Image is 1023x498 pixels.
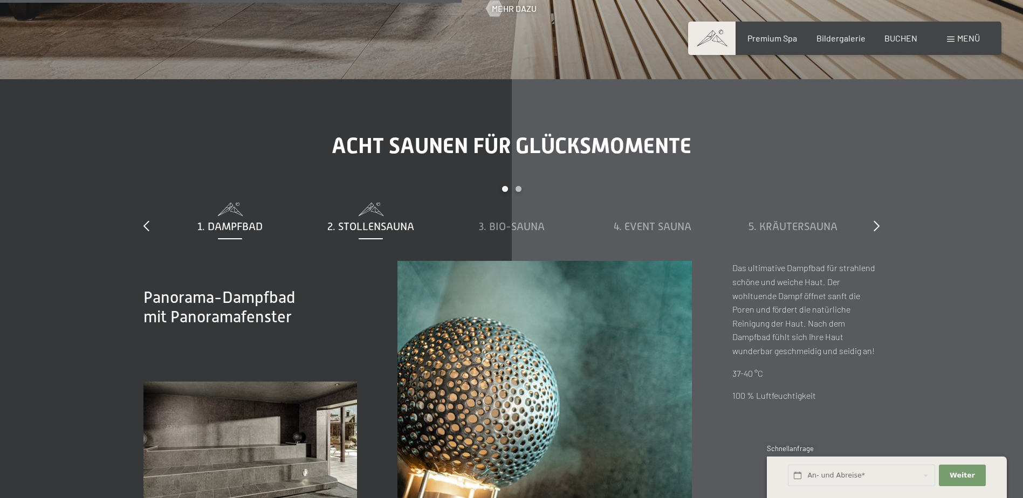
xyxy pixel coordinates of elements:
[732,366,880,381] p: 37-40 °C
[749,220,837,232] span: 5. Kräutersauna
[732,261,880,357] p: Das ultimative Dampfbad für strahlend schöne und weiche Haut. Der wohltuende Dampf öffnet sanft d...
[732,389,880,403] p: 100 % Luftfeuchtigkeit
[950,471,975,480] span: Weiter
[143,288,296,326] span: Panorama-Dampfbad mit Panoramafenster
[479,220,545,232] span: 3. Bio-Sauna
[160,186,863,203] div: Carousel Pagination
[939,465,985,487] button: Weiter
[747,33,797,43] a: Premium Spa
[516,186,521,192] div: Carousel Page 2
[332,133,691,158] span: Acht Saunen für Glücksmomente
[816,33,866,43] a: Bildergalerie
[957,33,980,43] span: Menü
[884,33,917,43] a: BUCHEN
[767,444,814,453] span: Schnellanfrage
[502,186,508,192] div: Carousel Page 1 (Current Slide)
[327,220,414,232] span: 2. Stollensauna
[492,3,537,15] span: Mehr dazu
[197,220,263,232] span: 1. Dampfbad
[614,220,691,232] span: 4. Event Sauna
